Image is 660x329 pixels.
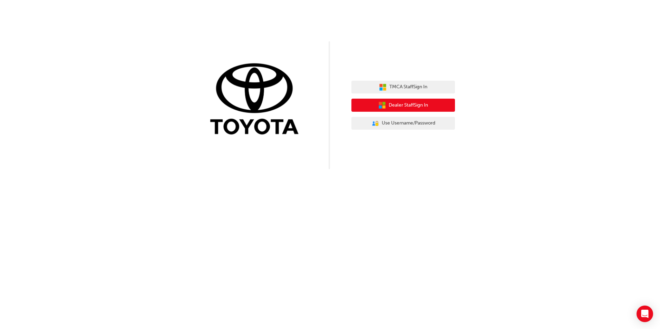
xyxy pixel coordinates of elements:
[351,117,455,130] button: Use Username/Password
[351,81,455,94] button: TMCA StaffSign In
[637,306,653,322] div: Open Intercom Messenger
[351,99,455,112] button: Dealer StaffSign In
[389,83,427,91] span: TMCA Staff Sign In
[382,119,435,127] span: Use Username/Password
[205,62,309,138] img: Trak
[389,101,428,109] span: Dealer Staff Sign In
